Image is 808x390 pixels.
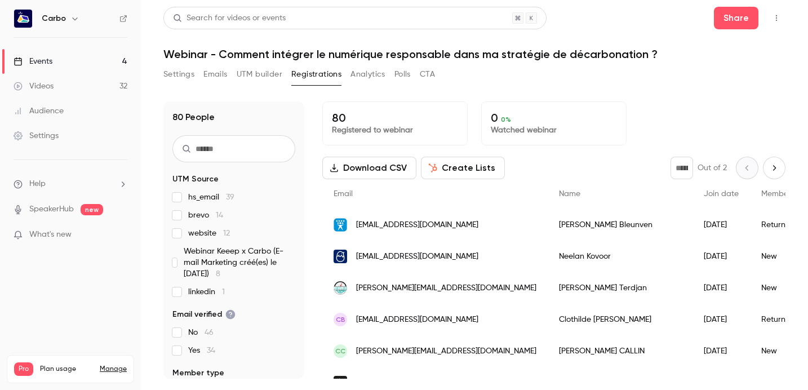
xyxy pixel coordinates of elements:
button: UTM builder [237,65,282,83]
div: [DATE] [692,304,750,335]
div: Clothilde [PERSON_NAME] [548,304,692,335]
button: Create Lists [421,157,505,179]
button: Next page [763,157,785,179]
span: 0 % [501,116,511,123]
span: new [81,204,103,215]
div: [DATE] [692,209,750,241]
h1: 80 People [172,110,215,124]
p: 80 [332,111,458,125]
h1: Webinar - Comment intégrer le numérique responsable dans ma stratégie de décarbonation ? [163,47,785,61]
p: 0 [491,111,617,125]
a: SpeakerHub [29,203,74,215]
div: [DATE] [692,335,750,367]
span: Pro [14,362,33,376]
img: lesjantesdunord.org [334,281,347,295]
span: [EMAIL_ADDRESS][DOMAIN_NAME] [356,251,478,263]
button: Settings [163,65,194,83]
span: Member type [172,367,224,379]
span: 12 [223,229,230,237]
span: [EMAIL_ADDRESS][DOMAIN_NAME] [356,314,478,326]
button: Registrations [291,65,341,83]
button: Share [714,7,758,29]
span: Email verified [172,309,236,320]
button: Download CSV [322,157,416,179]
span: CC [335,346,345,356]
span: linkedin [188,286,225,298]
button: Polls [394,65,411,83]
iframe: Noticeable Trigger [114,230,127,240]
div: Audience [14,105,64,117]
div: [PERSON_NAME] Terdjan [548,272,692,304]
span: 46 [205,329,214,336]
span: 1 [222,288,225,296]
img: nutergia.fr [334,218,347,232]
p: Out of 2 [698,162,727,174]
img: devinci.fr [334,376,347,389]
p: Watched webinar [491,125,617,136]
img: Carbo [14,10,32,28]
div: [DATE] [692,272,750,304]
span: hs_email [188,192,234,203]
div: Settings [14,130,59,141]
span: Yes [188,345,215,356]
span: 34 [207,347,215,354]
img: panopli.co [334,250,347,263]
span: website [188,228,230,239]
div: Videos [14,81,54,92]
button: CTA [420,65,435,83]
a: Manage [100,365,127,374]
span: CB [336,314,345,325]
span: Plan usage [40,365,93,374]
span: 39 [226,193,234,201]
span: 14 [216,211,223,219]
span: [EMAIL_ADDRESS][DOMAIN_NAME] [356,219,478,231]
span: UTM Source [172,174,219,185]
span: What's new [29,229,72,241]
span: [PERSON_NAME][EMAIL_ADDRESS][DOMAIN_NAME] [356,377,536,389]
div: [DATE] [692,241,750,272]
button: Emails [203,65,227,83]
div: [PERSON_NAME] Bleunven [548,209,692,241]
div: Events [14,56,52,67]
span: [PERSON_NAME][EMAIL_ADDRESS][DOMAIN_NAME] [356,282,536,294]
li: help-dropdown-opener [14,178,127,190]
span: Webinar Keeep x Carbo (E-mail Marketing créé(es) le [DATE]) [184,246,295,280]
div: Neelan Kovoor [548,241,692,272]
span: [PERSON_NAME][EMAIL_ADDRESS][DOMAIN_NAME] [356,345,536,357]
span: 8 [216,270,220,278]
span: Join date [704,190,739,198]
span: Name [559,190,580,198]
span: Help [29,178,46,190]
span: No [188,327,214,338]
h6: Carbo [42,13,66,24]
div: [PERSON_NAME] CALLIN [548,335,692,367]
div: Search for videos or events [173,12,286,24]
p: Registered to webinar [332,125,458,136]
span: Email [334,190,353,198]
span: brevo [188,210,223,221]
button: Analytics [350,65,385,83]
